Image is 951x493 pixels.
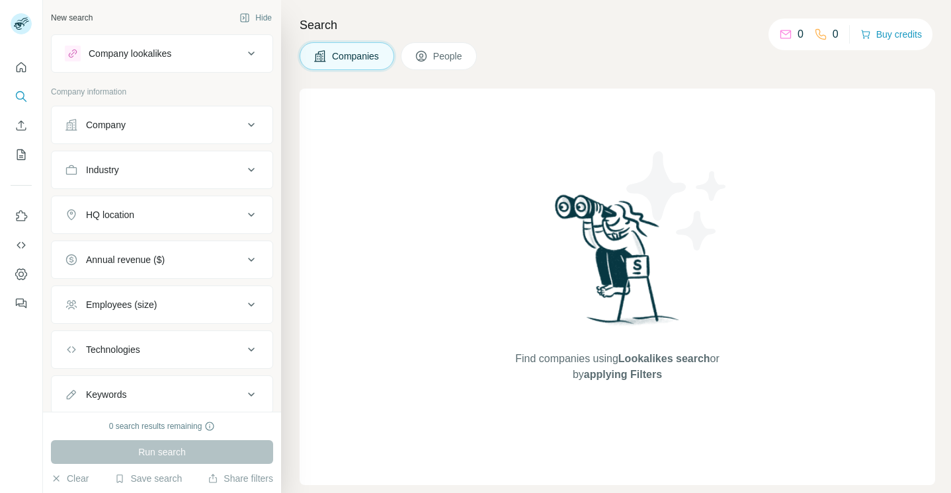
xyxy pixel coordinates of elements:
[11,291,32,315] button: Feedback
[618,141,737,260] img: Surfe Illustration - Stars
[52,38,272,69] button: Company lookalikes
[86,388,126,401] div: Keywords
[51,86,273,98] p: Company information
[52,244,272,276] button: Annual revenue ($)
[11,204,32,228] button: Use Surfe on LinkedIn
[52,334,272,365] button: Technologies
[86,208,134,221] div: HQ location
[584,369,662,380] span: applying Filters
[89,47,171,60] div: Company lookalikes
[618,353,710,364] span: Lookalikes search
[51,472,89,485] button: Clear
[52,199,272,231] button: HQ location
[51,12,93,24] div: New search
[11,114,32,137] button: Enrich CSV
[52,154,272,186] button: Industry
[86,118,126,132] div: Company
[114,472,182,485] button: Save search
[11,85,32,108] button: Search
[11,143,32,167] button: My lists
[798,26,804,42] p: 0
[230,8,281,28] button: Hide
[52,289,272,321] button: Employees (size)
[833,26,839,42] p: 0
[52,109,272,141] button: Company
[11,262,32,286] button: Dashboard
[208,472,273,485] button: Share filters
[332,50,380,63] span: Companies
[300,16,935,34] h4: Search
[86,253,165,266] div: Annual revenue ($)
[86,343,140,356] div: Technologies
[52,379,272,410] button: Keywords
[86,163,119,176] div: Industry
[11,233,32,257] button: Use Surfe API
[433,50,464,63] span: People
[860,25,922,44] button: Buy credits
[109,420,216,432] div: 0 search results remaining
[549,191,686,338] img: Surfe Illustration - Woman searching with binoculars
[11,56,32,79] button: Quick start
[511,351,723,383] span: Find companies using or by
[86,298,157,311] div: Employees (size)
